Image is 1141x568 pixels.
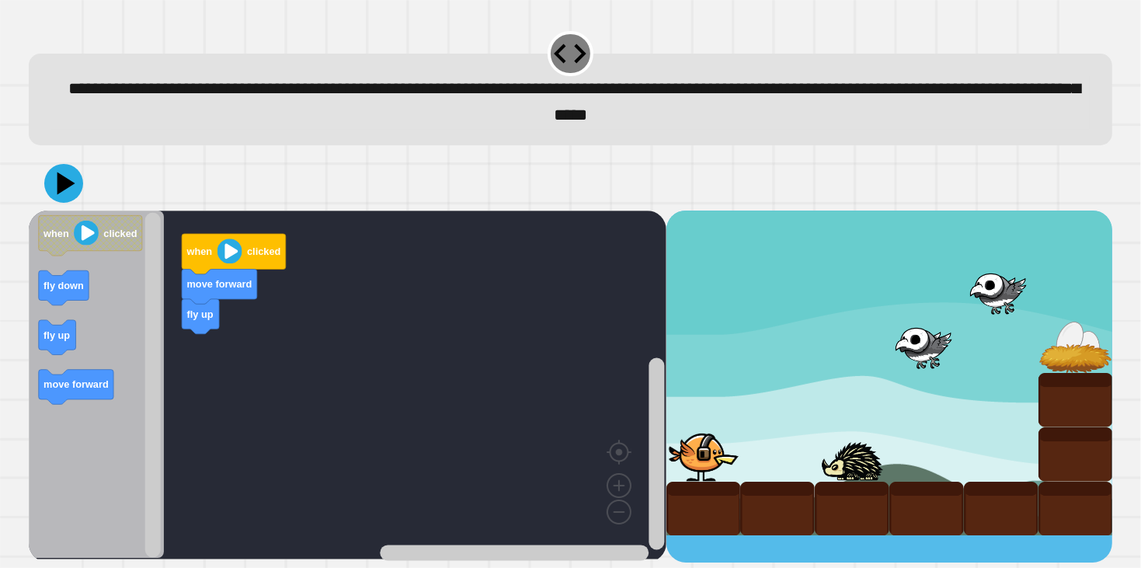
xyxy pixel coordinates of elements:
[43,380,109,392] text: move forward
[103,228,137,239] text: clicked
[247,246,280,258] text: clicked
[186,279,252,291] text: move forward
[43,228,69,239] text: when
[186,246,212,258] text: when
[43,281,84,292] text: fly down
[186,308,213,320] text: fly up
[43,330,70,342] text: fly up
[29,211,666,562] div: Blockly Workspace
